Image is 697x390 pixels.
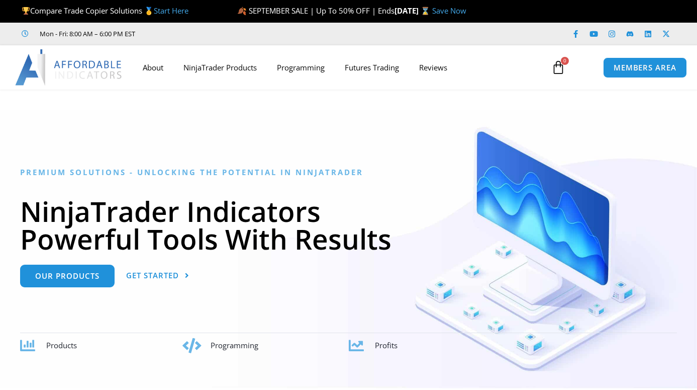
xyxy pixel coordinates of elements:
a: Our Products [20,265,115,287]
span: Our Products [35,272,99,280]
h1: NinjaTrader Indicators Powerful Tools With Results [20,197,677,253]
nav: Menu [133,56,544,79]
strong: [DATE] ⌛ [394,6,432,16]
span: Profits [375,340,397,350]
span: Programming [211,340,258,350]
a: Futures Trading [335,56,409,79]
span: Compare Trade Copier Solutions 🥇 [22,6,188,16]
a: 0 [536,53,580,82]
span: 🍂 SEPTEMBER SALE | Up To 50% OFF | Ends [237,6,394,16]
a: Reviews [409,56,457,79]
img: 🏆 [22,7,30,15]
iframe: Customer reviews powered by Trustpilot [149,29,300,39]
span: Get Started [126,272,179,279]
span: 0 [561,57,569,65]
h6: Premium Solutions - Unlocking the Potential in NinjaTrader [20,168,677,177]
span: Mon - Fri: 8:00 AM – 6:00 PM EST [37,28,135,40]
a: Start Here [154,6,188,16]
a: Programming [267,56,335,79]
a: NinjaTrader Products [173,56,267,79]
a: Save Now [432,6,466,16]
span: MEMBERS AREA [614,64,676,71]
img: LogoAI | Affordable Indicators – NinjaTrader [15,49,123,86]
span: Products [46,340,77,350]
a: MEMBERS AREA [603,57,687,78]
a: Get Started [126,265,189,287]
a: About [133,56,173,79]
